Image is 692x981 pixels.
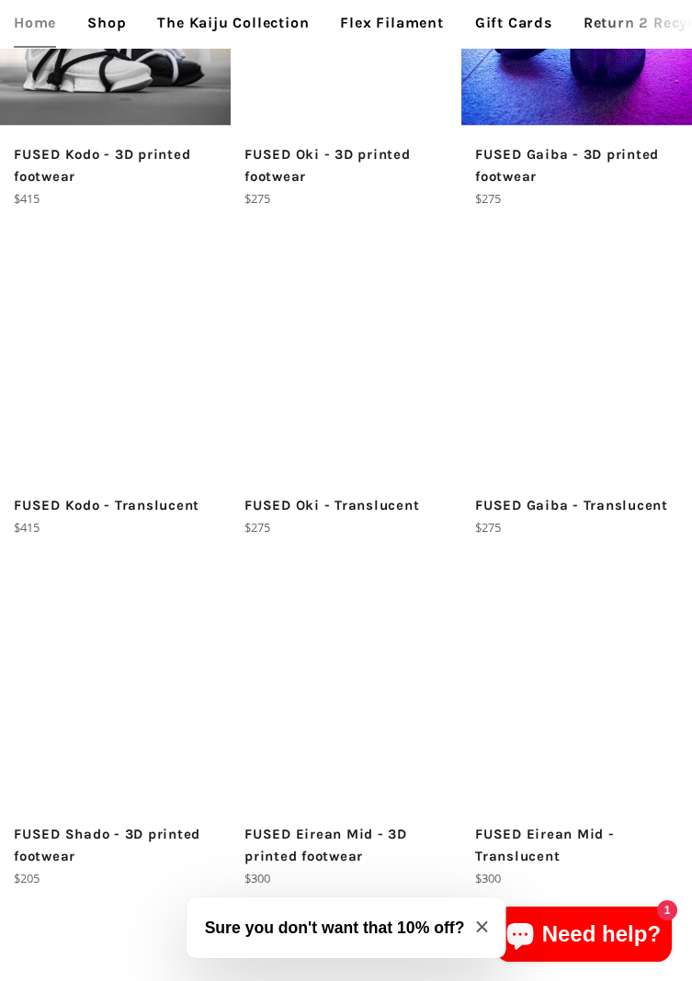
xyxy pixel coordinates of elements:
p: FUSED Kodo - Translucent [14,494,217,516]
p: $275 [244,518,448,537]
p: $275 [475,518,678,537]
p: $300 [475,869,678,888]
a: [3D printed Shoes] - lightweight custom 3dprinted shoes sneakers sandals fused footwear [461,574,692,888]
p: FUSED Oki - 3D printed footwear [244,143,448,187]
p: FUSED Eirean Mid - 3D printed footwear [244,823,448,867]
inbox-online-store-chat: Shopify online store chat [490,907,677,966]
p: $300 [244,869,448,888]
img: [3D printed Shoes] - lightweight custom 3dprinted shoes sneakers sandals fused footwear [461,245,692,476]
p: FUSED Gaiba - Translucent [475,494,678,516]
a: [3D printed Shoes] - lightweight custom 3dprinted shoes sneakers sandals fused footwear [231,245,461,537]
img: [3D printed Shoes] - lightweight custom 3dprinted shoes sneakers sandals fused footwear [231,245,461,476]
img: [3D printed Shoes] - lightweight custom 3dprinted shoes sneakers sandals fused footwear [231,574,461,805]
p: $275 [244,189,448,209]
p: FUSED Kodo - 3D printed footwear [14,143,217,187]
p: $415 [14,189,217,209]
img: [3D printed Shoes] - lightweight custom 3dprinted shoes sneakers sandals fused footwear [461,574,692,805]
p: FUSED Gaiba - 3D printed footwear [475,143,678,187]
p: FUSED Shado - 3D printed footwear [14,823,217,867]
p: $205 [14,869,217,888]
p: $415 [14,518,217,537]
p: $275 [475,189,678,209]
p: FUSED Oki - Translucent [244,494,448,516]
p: FUSED Eirean Mid - Translucent [475,823,678,867]
a: [3D printed Shoes] - lightweight custom 3dprinted shoes sneakers sandals fused footwear [461,245,692,537]
a: [3D printed Shoes] - lightweight custom 3dprinted shoes sneakers sandals fused footwear [231,574,461,888]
